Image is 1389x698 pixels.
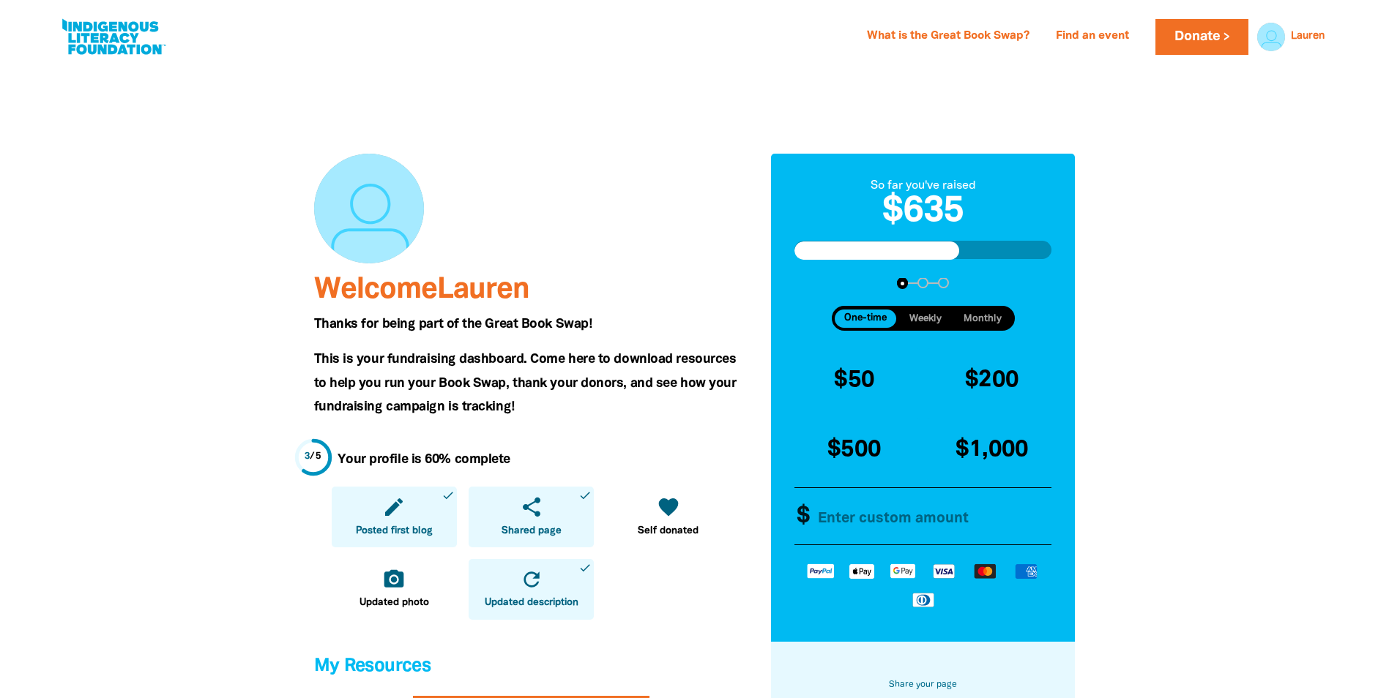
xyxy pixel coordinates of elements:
[897,277,908,288] button: Navigate to step 1 of 3 to enter your donation amount
[332,487,457,547] a: editPosted first blogdone
[954,309,1012,327] button: Monthly
[827,439,881,460] span: $500
[794,551,1052,619] div: Available payment methods
[832,306,1015,330] div: Donation frequency
[314,353,737,413] span: This is your fundraising dashboard. Come here to download resources to help you run your Book Swa...
[606,487,731,547] a: favoriteSelf donated
[926,418,1058,481] button: $1,000
[469,487,594,547] a: shareShared pagedone
[899,309,951,327] button: Weekly
[442,489,455,502] i: done
[835,309,897,327] button: One-time
[938,277,949,288] button: Navigate to step 3 of 3 to enter your payment details
[794,195,1052,230] h2: $635
[789,488,810,544] span: $
[964,563,1005,579] img: Mastercard logo
[657,495,680,519] i: favorite
[926,348,1058,412] button: $200
[578,489,592,502] i: done
[305,452,310,461] span: 3
[332,559,457,620] a: camera_altUpdated photo
[1291,31,1325,42] a: Lauren
[382,568,406,591] i: camera_alt
[360,596,429,610] span: Updated photo
[844,313,887,323] span: One-time
[314,318,592,330] span: Thanks for being part of the Great Book Swap!
[841,563,882,579] img: Apple Pay logo
[578,561,592,574] i: done
[1047,25,1138,48] a: Find an event
[834,369,874,391] span: $50
[923,563,964,579] img: Visa logo
[356,524,433,538] span: Posted first blog
[789,418,920,481] button: $500
[485,596,578,610] span: Updated description
[956,439,1028,460] span: $1,000
[305,450,321,464] div: / 5
[964,313,1002,323] span: Monthly
[800,563,841,579] img: Paypal logo
[338,454,510,465] strong: Your profile is 60% complete
[502,524,562,538] span: Shared page
[903,591,944,608] img: Diners Club logo
[805,488,1057,544] input: Enter custom amount
[909,313,942,323] span: Weekly
[520,495,543,519] i: share
[789,348,920,412] button: $50
[520,568,543,591] i: refresh
[882,563,923,579] img: Google Pay logo
[965,369,1019,391] span: $200
[917,277,928,288] button: Navigate to step 2 of 3 to enter your details
[794,677,1052,693] h6: Share your page
[469,559,594,620] a: refreshUpdated descriptiondone
[314,658,431,675] span: My Resources
[1155,19,1248,55] a: Donate
[638,524,699,538] span: Self donated
[1005,563,1046,579] img: American Express logo
[794,177,1052,195] div: So far you've raised
[858,25,1038,48] a: What is the Great Book Swap?
[382,495,406,519] i: edit
[314,277,529,304] span: Welcome Lauren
